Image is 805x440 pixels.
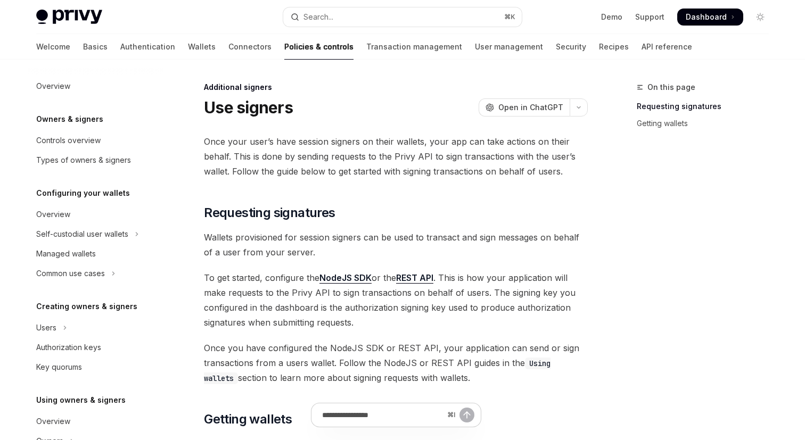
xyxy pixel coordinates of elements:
a: API reference [642,34,692,60]
div: Overview [36,415,70,428]
div: Overview [36,80,70,93]
a: Dashboard [677,9,743,26]
a: Transaction management [366,34,462,60]
a: Wallets [188,34,216,60]
input: Ask a question... [322,403,443,427]
button: Open in ChatGPT [479,98,570,117]
div: Types of owners & signers [36,154,131,167]
div: Managed wallets [36,247,96,260]
button: Toggle Common use cases section [28,264,164,283]
div: Key quorums [36,361,82,373]
span: To get started, configure the or the . This is how your application will make requests to the Pri... [204,270,588,330]
span: Open in ChatGPT [498,102,563,113]
a: Requesting signatures [637,98,777,115]
button: Toggle dark mode [752,9,769,26]
img: light logo [36,10,102,24]
a: Basics [83,34,108,60]
a: Overview [28,205,164,224]
a: Connectors [228,34,272,60]
span: Wallets provisioned for session signers can be used to transact and sign messages on behalf of a ... [204,230,588,260]
span: On this page [647,81,695,94]
span: Requesting signatures [204,204,335,221]
a: Security [556,34,586,60]
button: Open search [283,7,522,27]
h5: Owners & signers [36,113,103,126]
div: Search... [303,11,333,23]
div: Common use cases [36,267,105,280]
button: Toggle Users section [28,318,164,337]
a: Authorization keys [28,338,164,357]
a: NodeJS SDK [319,272,372,284]
a: Overview [28,412,164,431]
a: Support [635,12,664,22]
a: User management [475,34,543,60]
button: Send message [459,408,474,422]
div: Self-custodial user wallets [36,228,128,240]
a: Key quorums [28,358,164,377]
button: Toggle Self-custodial user wallets section [28,225,164,244]
h5: Using owners & signers [36,394,126,406]
a: Getting wallets [637,115,777,132]
a: Controls overview [28,131,164,150]
div: Controls overview [36,134,101,147]
div: Authorization keys [36,341,101,354]
a: Demo [601,12,622,22]
a: Policies & controls [284,34,354,60]
span: Once you have configured the NodeJS SDK or REST API, your application can send or sign transactio... [204,341,588,385]
div: Users [36,321,56,334]
a: Types of owners & signers [28,151,164,170]
a: Managed wallets [28,244,164,263]
a: Authentication [120,34,175,60]
div: Additional signers [204,82,588,93]
a: Recipes [599,34,629,60]
span: ⌘ K [504,13,515,21]
a: Welcome [36,34,70,60]
span: Dashboard [686,12,727,22]
div: Overview [36,208,70,221]
span: Once your user’s have session signers on their wallets, your app can take actions on their behalf... [204,134,588,179]
h5: Creating owners & signers [36,300,137,313]
h1: Use signers [204,98,293,117]
h5: Configuring your wallets [36,187,130,200]
a: Overview [28,77,164,96]
a: REST API [396,272,433,284]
